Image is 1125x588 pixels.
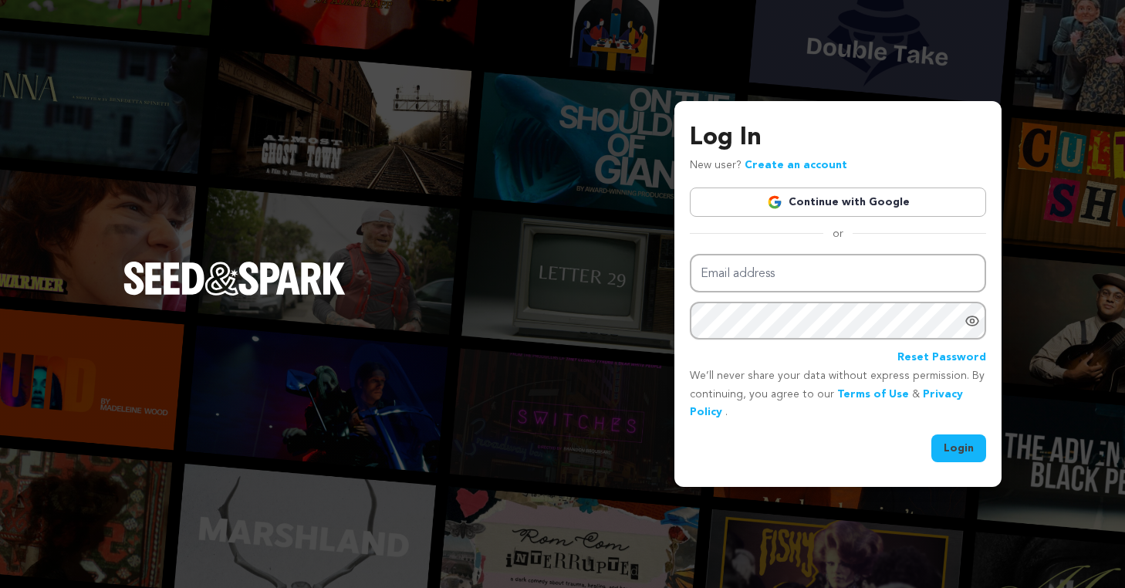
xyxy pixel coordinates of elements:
input: Email address [690,254,986,293]
p: New user? [690,157,847,175]
a: Show password as plain text. Warning: this will display your password on the screen. [965,313,980,329]
h3: Log In [690,120,986,157]
a: Continue with Google [690,188,986,217]
a: Seed&Spark Homepage [123,262,346,326]
a: Reset Password [897,349,986,367]
a: Terms of Use [837,389,909,400]
img: Google logo [767,194,782,210]
a: Create an account [745,160,847,171]
span: or [823,226,853,242]
p: We’ll never share your data without express permission. By continuing, you agree to our & . [690,367,986,422]
img: Seed&Spark Logo [123,262,346,296]
button: Login [931,434,986,462]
